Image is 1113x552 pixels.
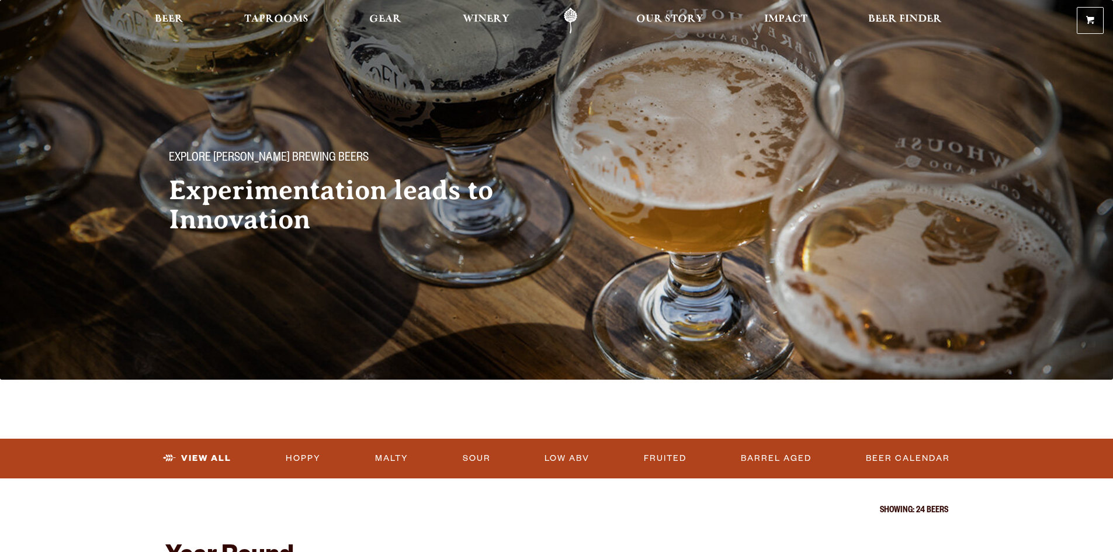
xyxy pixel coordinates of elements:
[757,8,815,34] a: Impact
[540,445,594,472] a: Low ABV
[458,445,495,472] a: Sour
[155,15,183,24] span: Beer
[281,445,325,472] a: Hoppy
[861,445,955,472] a: Beer Calendar
[237,8,316,34] a: Taprooms
[736,445,816,472] a: Barrel Aged
[169,176,533,234] h2: Experimentation leads to Innovation
[158,445,236,472] a: View All
[455,8,517,34] a: Winery
[165,506,948,516] p: Showing: 24 Beers
[868,15,942,24] span: Beer Finder
[244,15,308,24] span: Taprooms
[362,8,409,34] a: Gear
[636,15,703,24] span: Our Story
[169,151,369,166] span: Explore [PERSON_NAME] Brewing Beers
[639,445,691,472] a: Fruited
[369,15,401,24] span: Gear
[629,8,711,34] a: Our Story
[147,8,191,34] a: Beer
[463,15,509,24] span: Winery
[370,445,413,472] a: Malty
[861,8,949,34] a: Beer Finder
[764,15,807,24] span: Impact
[549,8,592,34] a: Odell Home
